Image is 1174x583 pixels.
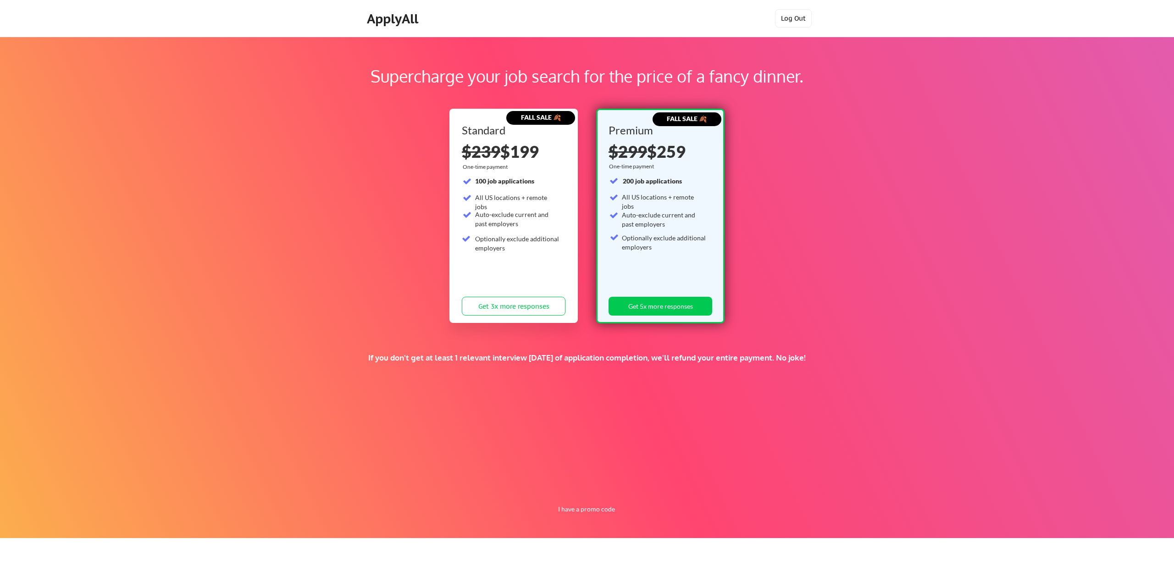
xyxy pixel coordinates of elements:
div: $259 [609,143,709,160]
div: Premium [609,125,709,136]
div: ApplyAll [367,11,421,27]
strong: 100 job applications [475,177,534,185]
div: Optionally exclude additional employers [475,234,560,252]
div: One-time payment [463,163,510,171]
button: Get 5x more responses [609,297,712,316]
button: I have a promo code [553,504,620,515]
div: All US locations + remote jobs [475,193,560,211]
button: Log Out [775,9,812,28]
strong: FALL SALE 🍂 [667,115,707,122]
div: One-time payment [609,163,657,170]
strong: 200 job applications [623,177,682,185]
div: All US locations + remote jobs [622,193,707,211]
div: Auto-exclude current and past employers [475,210,560,228]
s: $239 [462,141,500,161]
div: Auto-exclude current and past employers [622,211,707,228]
div: Optionally exclude additional employers [622,233,707,251]
s: $299 [609,141,647,161]
div: Supercharge your job search for the price of a fancy dinner. [59,64,1115,89]
div: If you don't get at least 1 relevant interview [DATE] of application completion, we'll refund you... [159,353,1015,363]
strong: FALL SALE 🍂 [521,113,561,121]
div: $199 [462,143,565,160]
button: Get 3x more responses [462,297,565,316]
div: Standard [462,125,562,136]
